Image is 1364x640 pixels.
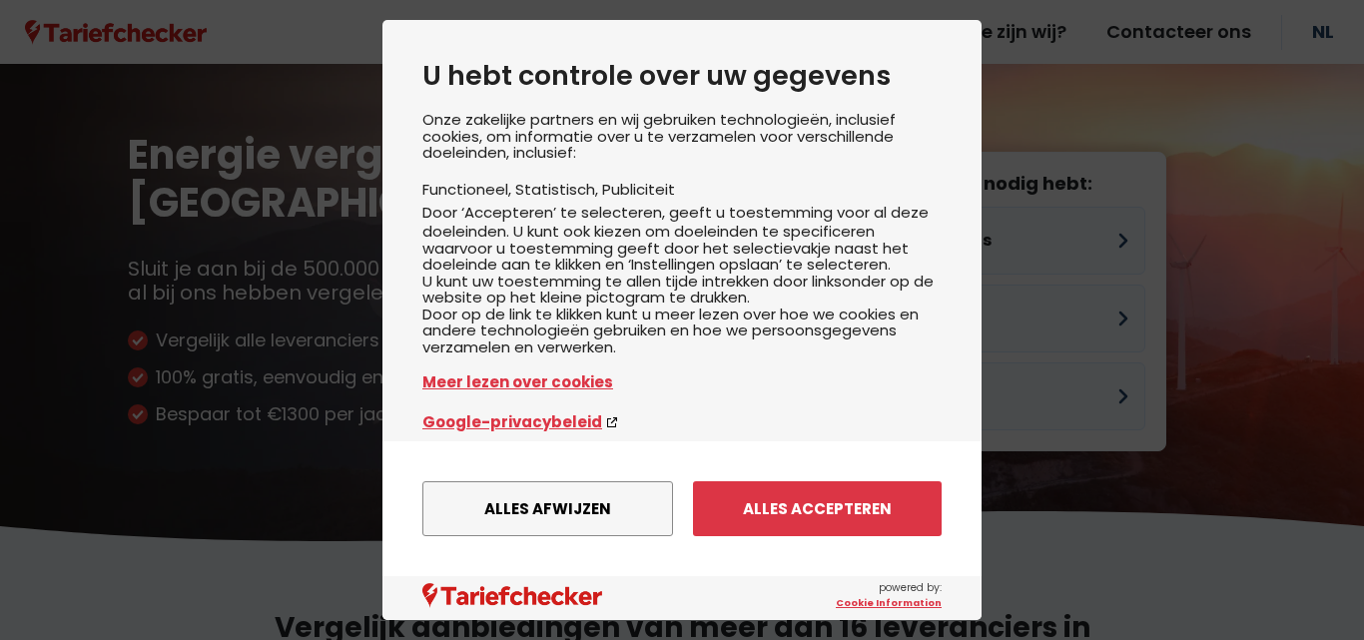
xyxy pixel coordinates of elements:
[515,179,602,200] li: Statistisch
[422,179,515,200] li: Functioneel
[693,481,942,536] button: Alles accepteren
[422,370,942,393] a: Meer lezen over cookies
[422,583,602,608] img: logo
[836,580,942,610] span: powered by:
[602,179,675,200] li: Publiciteit
[422,410,942,433] a: Google-privacybeleid
[382,441,982,576] div: menu
[836,596,942,610] a: Cookie Information
[422,481,673,536] button: Alles afwijzen
[422,60,942,92] h2: U hebt controle over uw gegevens
[422,112,942,449] div: Onze zakelijke partners en wij gebruiken technologieën, inclusief cookies, om informatie over u t...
